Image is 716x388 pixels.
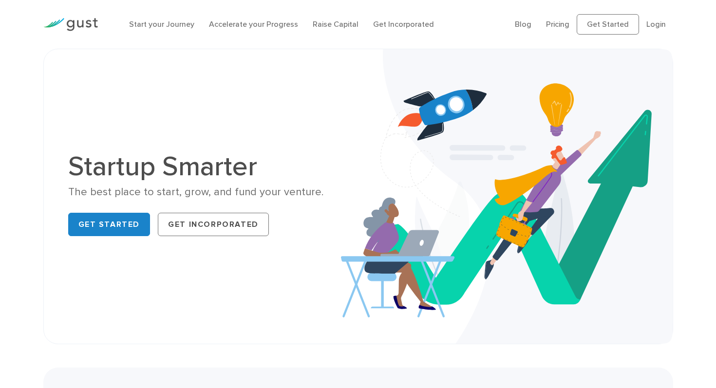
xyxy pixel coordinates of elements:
[209,19,298,29] a: Accelerate your Progress
[158,213,269,236] a: Get Incorporated
[129,19,194,29] a: Start your Journey
[43,18,98,31] img: Gust Logo
[515,19,531,29] a: Blog
[341,49,673,344] img: Startup Smarter Hero
[313,19,358,29] a: Raise Capital
[68,153,351,180] h1: Startup Smarter
[68,213,151,236] a: Get Started
[373,19,434,29] a: Get Incorporated
[68,185,351,199] div: The best place to start, grow, and fund your venture.
[577,14,639,35] a: Get Started
[546,19,569,29] a: Pricing
[646,19,666,29] a: Login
